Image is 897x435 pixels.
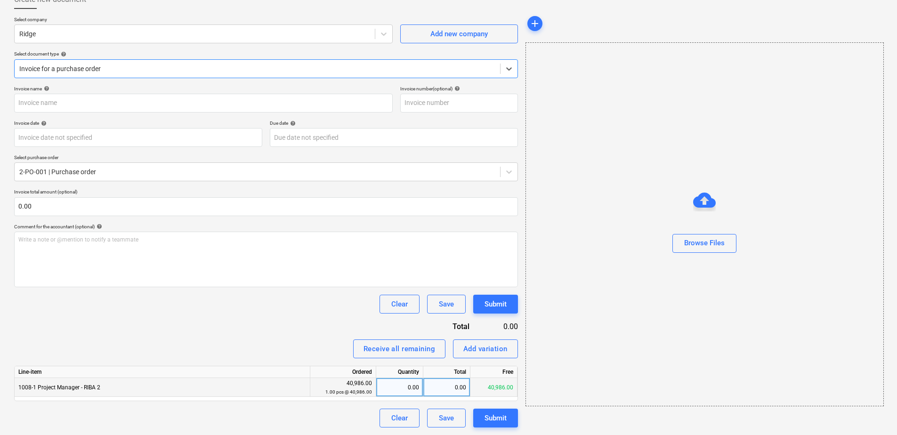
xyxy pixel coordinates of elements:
[485,298,507,310] div: Submit
[14,224,518,230] div: Comment for the accountant (optional)
[14,189,518,197] p: Invoice total amount (optional)
[684,237,725,249] div: Browse Files
[14,51,518,57] div: Select document type
[400,24,518,43] button: Add new company
[14,94,393,113] input: Invoice name
[672,234,736,253] button: Browse Files
[485,412,507,424] div: Submit
[470,378,517,397] div: 40,986.00
[14,197,518,216] input: Invoice total amount (optional)
[473,295,518,314] button: Submit
[463,343,508,355] div: Add variation
[380,295,420,314] button: Clear
[423,366,470,378] div: Total
[529,18,541,29] span: add
[400,94,518,113] input: Invoice number
[42,86,49,91] span: help
[39,121,47,126] span: help
[396,321,485,332] div: Total
[470,366,517,378] div: Free
[427,295,466,314] button: Save
[364,343,435,355] div: Receive all remaining
[380,409,420,427] button: Clear
[95,224,102,229] span: help
[391,412,408,424] div: Clear
[485,321,517,332] div: 0.00
[325,389,372,395] small: 1.00 pcs @ 40,986.00
[423,378,470,397] div: 0.00
[427,409,466,427] button: Save
[14,154,518,162] p: Select purchase order
[270,120,518,126] div: Due date
[400,86,518,92] div: Invoice number (optional)
[850,390,897,435] iframe: Chat Widget
[18,384,100,391] span: 1008-1 Project Manager - RIBA 2
[376,366,423,378] div: Quantity
[270,128,518,147] input: Due date not specified
[14,16,393,24] p: Select company
[15,366,310,378] div: Line-item
[59,51,66,57] span: help
[288,121,296,126] span: help
[314,379,372,396] div: 40,986.00
[430,28,488,40] div: Add new company
[391,298,408,310] div: Clear
[353,339,445,358] button: Receive all remaining
[380,378,419,397] div: 0.00
[525,42,884,406] div: Browse Files
[453,339,518,358] button: Add variation
[439,412,454,424] div: Save
[473,409,518,427] button: Submit
[439,298,454,310] div: Save
[14,86,393,92] div: Invoice name
[310,366,376,378] div: Ordered
[14,128,262,147] input: Invoice date not specified
[14,120,262,126] div: Invoice date
[453,86,460,91] span: help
